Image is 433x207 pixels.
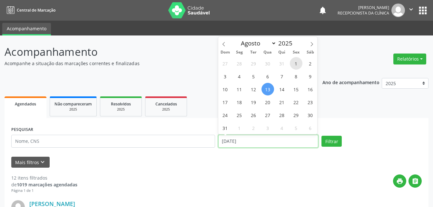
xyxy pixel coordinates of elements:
span: Agosto 22, 2025 [290,96,302,108]
div: 2025 [105,107,137,112]
span: Qui [275,50,289,54]
span: Ter [246,50,261,54]
span: Agosto 27, 2025 [261,109,274,121]
span: Recepcionista da clínica [338,10,389,16]
span: Qua [261,50,275,54]
span: Agosto 9, 2025 [304,70,317,83]
span: Agosto 18, 2025 [233,96,246,108]
span: Setembro 5, 2025 [290,122,302,134]
span: Agosto 1, 2025 [290,57,302,70]
i: print [396,178,403,185]
p: Acompanhamento [5,44,301,60]
button: Mais filtroskeyboard_arrow_down [11,157,50,168]
span: Sex [289,50,303,54]
button:  [408,174,422,188]
span: Resolvidos [111,101,131,107]
span: Julho 30, 2025 [261,57,274,70]
img: img [391,4,405,17]
i:  [412,178,419,185]
span: Agosto 13, 2025 [261,83,274,95]
span: Agosto 12, 2025 [247,83,260,95]
span: Setembro 1, 2025 [233,122,246,134]
span: Setembro 4, 2025 [276,122,288,134]
span: Dom [218,50,232,54]
span: Agosto 30, 2025 [304,109,317,121]
span: Agosto 26, 2025 [247,109,260,121]
span: Agosto 25, 2025 [233,109,246,121]
span: Agosto 2, 2025 [304,57,317,70]
div: 2025 [150,107,182,112]
button: notifications [318,6,327,15]
i:  [408,6,415,13]
span: Agosto 20, 2025 [261,96,274,108]
p: Ano de acompanhamento [322,78,379,86]
strong: 1019 marcações agendadas [17,182,77,188]
span: Agosto 28, 2025 [276,109,288,121]
span: Julho 27, 2025 [219,57,231,70]
button: Relatórios [393,54,426,64]
div: 2025 [54,107,92,112]
span: Agosto 8, 2025 [290,70,302,83]
span: Julho 29, 2025 [247,57,260,70]
button:  [405,4,417,17]
span: Julho 28, 2025 [233,57,246,70]
span: Agosto 4, 2025 [233,70,246,83]
span: Agosto 15, 2025 [290,83,302,95]
div: de [11,181,77,188]
span: Agosto 17, 2025 [219,96,231,108]
span: Seg [232,50,246,54]
span: Julho 31, 2025 [276,57,288,70]
span: Setembro 3, 2025 [261,122,274,134]
button: apps [417,5,428,16]
span: Agosto 7, 2025 [276,70,288,83]
div: Página 1 de 1 [11,188,77,193]
span: Agosto 31, 2025 [219,122,231,134]
span: Agosto 19, 2025 [247,96,260,108]
span: Agendados [15,101,36,107]
div: 12 itens filtrados [11,174,77,181]
span: Cancelados [155,101,177,107]
span: Agosto 5, 2025 [247,70,260,83]
span: Agosto 11, 2025 [233,83,246,95]
button: print [393,174,406,188]
span: Não compareceram [54,101,92,107]
input: Selecione um intervalo [218,135,319,148]
span: Central de Marcação [17,7,55,13]
a: Central de Marcação [5,5,55,15]
i: keyboard_arrow_down [39,159,46,166]
span: Agosto 23, 2025 [304,96,317,108]
span: Setembro 2, 2025 [247,122,260,134]
span: Sáb [303,50,317,54]
select: Month [238,39,277,48]
span: Agosto 16, 2025 [304,83,317,95]
span: Agosto 29, 2025 [290,109,302,121]
div: [PERSON_NAME] [338,5,389,10]
a: Acompanhamento [2,23,51,35]
span: Agosto 10, 2025 [219,83,231,95]
span: Agosto 24, 2025 [219,109,231,121]
label: PESQUISAR [11,125,33,135]
button: Filtrar [321,136,342,147]
span: Agosto 6, 2025 [261,70,274,83]
input: Year [276,39,298,47]
p: Acompanhe a situação das marcações correntes e finalizadas [5,60,301,67]
span: Agosto 14, 2025 [276,83,288,95]
span: Setembro 6, 2025 [304,122,317,134]
input: Nome, CNS [11,135,215,148]
span: Agosto 21, 2025 [276,96,288,108]
span: Agosto 3, 2025 [219,70,231,83]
